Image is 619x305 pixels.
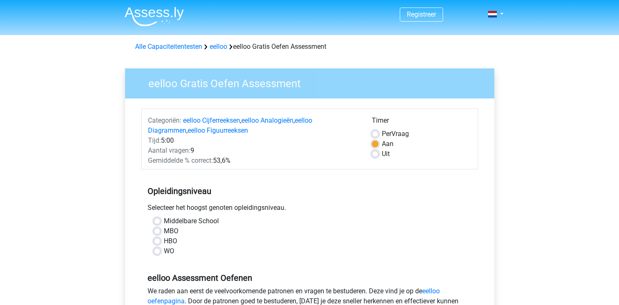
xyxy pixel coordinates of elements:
[125,7,184,26] img: Assessly
[241,116,293,124] a: eelloo Analogieën
[142,156,366,166] div: 53,6%
[148,136,161,144] span: Tijd:
[142,146,366,156] div: 9
[148,273,472,283] h5: eelloo Assessment Oefenen
[407,10,436,18] a: Registreer
[148,116,181,124] span: Categoriën:
[148,146,190,154] span: Aantal vragen:
[382,149,390,159] label: Uit
[164,216,219,226] label: Middelbare School
[382,129,409,139] label: Vraag
[164,246,174,256] label: WO
[142,136,366,146] div: 5:00
[164,236,177,246] label: HBO
[142,116,366,136] div: , , ,
[138,74,488,90] h3: eelloo Gratis Oefen Assessment
[148,183,472,199] h5: Opleidingsniveau
[135,43,202,50] a: Alle Capaciteitentesten
[210,43,227,50] a: eelloo
[148,156,213,164] span: Gemiddelde % correct:
[164,226,178,236] label: MBO
[141,203,478,216] div: Selecteer het hoogst genoten opleidingsniveau.
[188,126,248,134] a: eelloo Figuurreeksen
[372,116,471,129] div: Timer
[382,139,393,149] label: Aan
[183,116,240,124] a: eelloo Cijferreeksen
[382,130,391,138] span: Per
[132,42,488,52] div: eelloo Gratis Oefen Assessment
